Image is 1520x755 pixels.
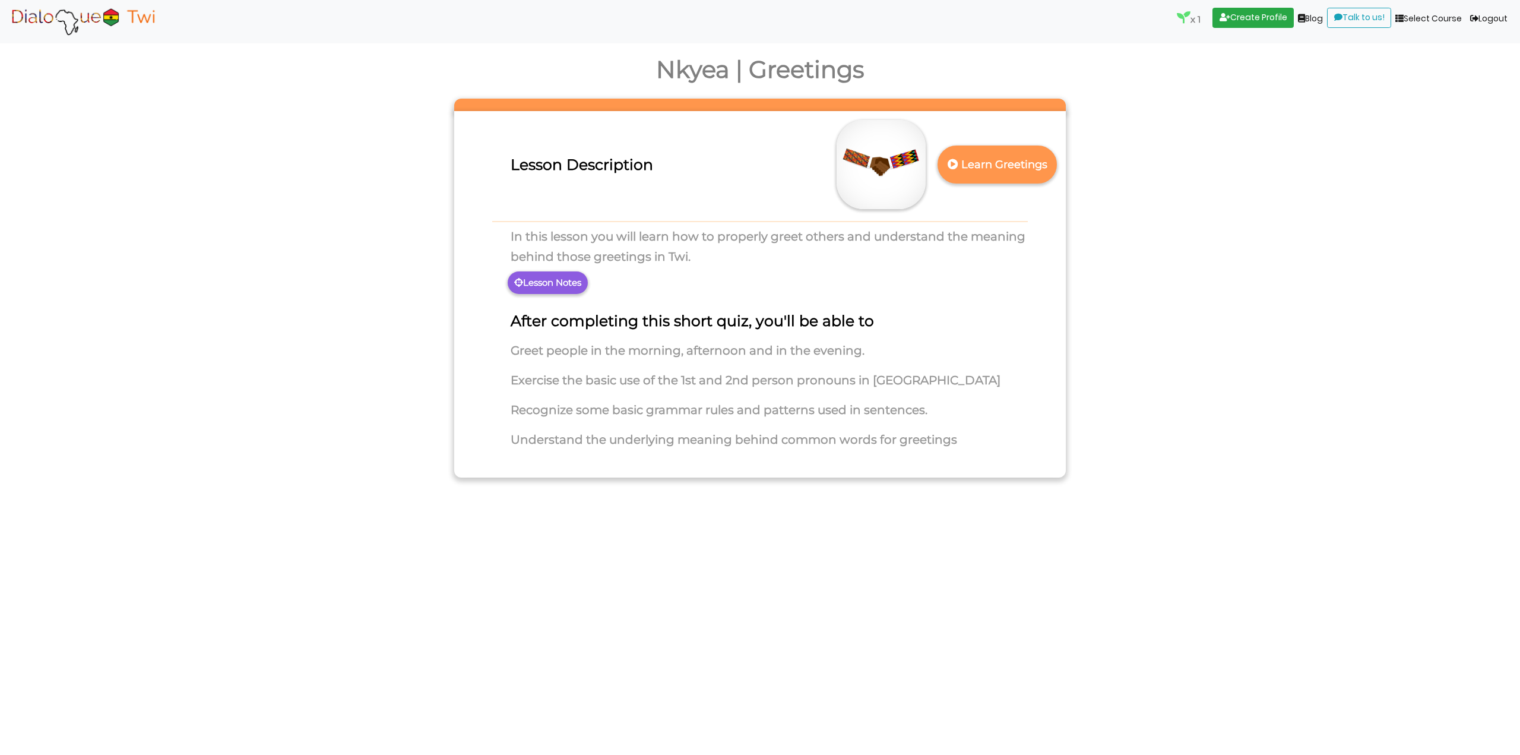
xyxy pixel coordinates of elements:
[1294,8,1327,30] a: Blog
[1177,11,1201,27] p: x 1
[463,342,1057,371] li: Greet people in the morning, afternoon and in the evening.
[1391,8,1466,30] a: Select Course
[8,7,158,36] img: Brand
[463,371,1057,401] li: Exercise the basic use of the 1st and 2nd person pronouns in [GEOGRAPHIC_DATA]
[1327,8,1391,28] a: Talk to us!
[463,312,1057,330] h1: After completing this short quiz, you'll be able to
[463,431,1057,460] li: Understand the underlying meaning behind common words for greetings
[1466,8,1512,30] a: Logout
[938,146,1057,183] button: Learn Greetings
[463,226,1057,267] p: In this lesson you will learn how to properly greet others and understand the meaning behind thos...
[463,156,1057,173] h1: Lesson Description
[1212,8,1294,28] a: Create Profile
[945,150,1050,179] p: Learn Greetings
[463,401,1057,431] li: Recognize some basic grammar rules and patterns used in sentences.
[837,120,926,209] img: greetings.3fee7869.jpg
[508,271,588,294] button: Lesson Notes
